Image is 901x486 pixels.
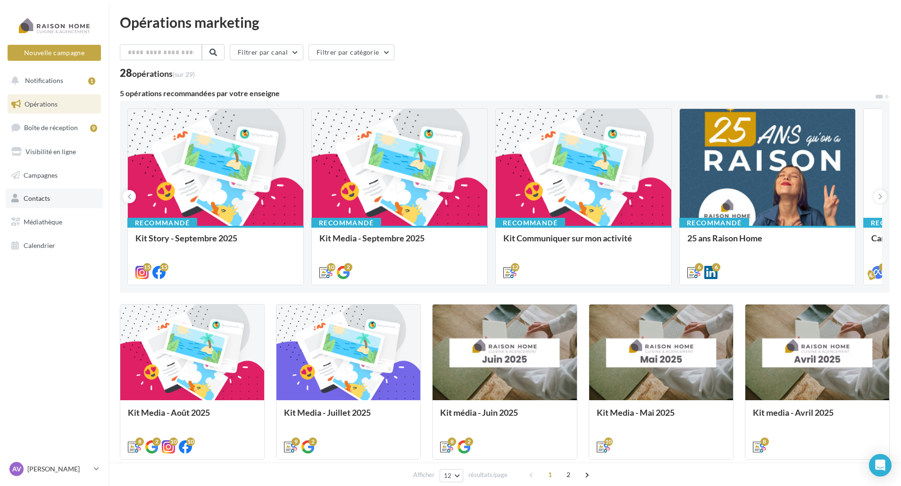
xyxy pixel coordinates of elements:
span: Médiathèque [24,218,62,226]
div: 5 opérations recommandées par votre enseigne [120,90,875,97]
button: 12 [440,469,464,482]
div: Kit Communiquer sur mon activité [503,233,664,252]
span: 2 [561,467,576,482]
span: Visibilité en ligne [25,148,76,156]
div: 6 [712,263,720,272]
div: 28 [120,68,195,78]
div: 2 [309,437,317,446]
div: 25 ans Raison Home [687,233,848,252]
div: 9 [292,437,300,446]
div: 2 [465,437,473,446]
button: Nouvelle campagne [8,45,101,61]
div: 8 [448,437,456,446]
span: Boîte de réception [24,124,78,132]
span: Campagnes [24,171,58,179]
a: Boîte de réception9 [6,117,103,138]
span: Contacts [24,194,50,202]
span: Calendrier [24,241,55,249]
div: Kit Media - Juillet 2025 [284,408,413,427]
span: Opérations [25,100,58,108]
p: [PERSON_NAME] [27,464,90,474]
button: Filtrer par canal [230,44,303,60]
a: Médiathèque [6,212,103,232]
span: (sur 29) [173,70,195,78]
div: 2 [152,437,161,446]
div: Recommandé [679,218,749,228]
a: Contacts [6,189,103,208]
div: 10 [169,437,178,446]
a: Visibilité en ligne [6,142,103,162]
div: 2 [344,263,352,272]
a: Opérations [6,94,103,114]
span: AV [12,464,21,474]
div: 8 [135,437,144,446]
div: 12 [511,263,519,272]
div: 15 [160,263,168,272]
span: Notifications [25,76,63,84]
div: 8 [760,437,769,446]
div: Kit Story - Septembre 2025 [135,233,296,252]
span: Afficher [413,470,434,479]
span: résultats/page [468,470,508,479]
div: 6 [695,263,703,272]
div: 1 [88,77,95,85]
div: Opérations marketing [120,15,890,29]
div: 9 [90,124,97,132]
a: Calendrier [6,236,103,255]
span: 12 [444,472,452,479]
button: Notifications 1 [6,71,99,91]
div: Recommandé [311,218,381,228]
div: 10 [604,437,613,446]
button: Filtrer par catégorie [309,44,394,60]
div: Recommandé [495,218,565,228]
div: opérations [132,69,195,78]
span: 1 [542,467,558,482]
div: Kit média - Juin 2025 [440,408,569,427]
div: 15 [143,263,151,272]
div: Kit media - Avril 2025 [753,408,882,427]
a: Campagnes [6,165,103,185]
div: Kit Media - Août 2025 [128,408,257,427]
div: 3 [879,263,887,272]
a: AV [PERSON_NAME] [8,460,101,478]
div: Kit Media - Mai 2025 [597,408,726,427]
div: 10 [186,437,195,446]
div: Kit Media - Septembre 2025 [319,233,480,252]
div: Open Intercom Messenger [869,454,892,477]
div: Recommandé [127,218,197,228]
div: 10 [327,263,335,272]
